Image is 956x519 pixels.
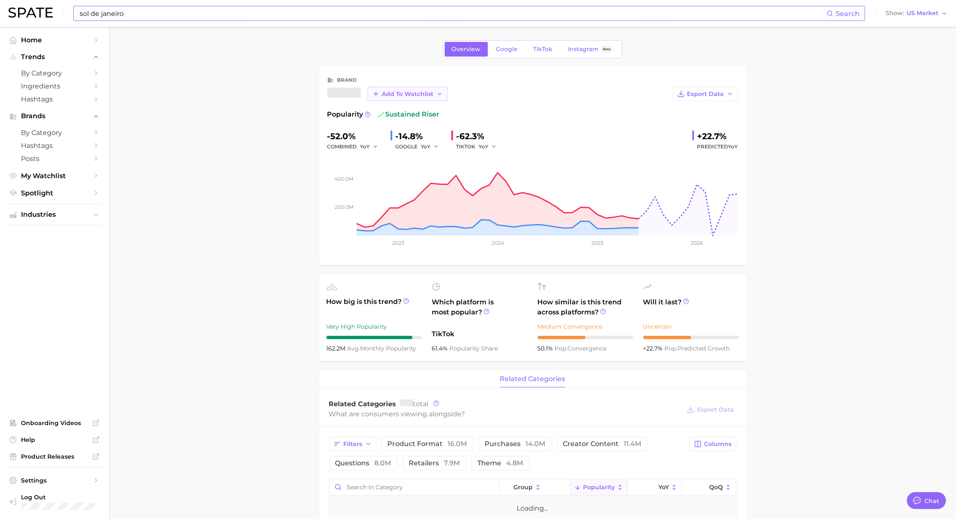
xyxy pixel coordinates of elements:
[907,11,938,16] span: US Market
[538,345,555,352] span: 50.1%
[691,240,703,246] tspan: 2026
[21,112,88,120] span: Brands
[883,8,950,19] button: ShowUS Market
[517,503,548,514] div: Loading...
[7,474,102,487] a: Settings
[705,441,732,448] span: Columns
[7,208,102,221] button: Industries
[479,142,497,152] button: YoY
[7,433,102,446] a: Help
[697,406,734,413] span: Export Data
[409,460,460,467] span: retailers
[7,417,102,429] a: Onboarding Videos
[326,297,422,317] span: How big is this trend?
[682,479,736,496] button: QoQ
[432,329,528,339] span: TikTok
[327,142,384,152] div: combined
[456,130,503,143] div: -62.3%
[538,322,633,332] div: Medium Convergence
[561,42,621,57] a: InstagramBeta
[396,142,445,152] div: GOOGLE
[697,130,738,143] div: +22.7%
[7,187,102,200] a: Spotlight
[421,142,439,152] button: YoY
[491,240,504,246] tspan: 2024
[21,453,88,460] span: Product Releases
[526,440,546,448] span: 14.0m
[643,322,739,332] div: Uncertain
[687,91,724,98] span: Export Data
[603,46,611,53] span: Beta
[665,345,678,352] abbr: popularity index
[643,336,739,339] div: 5 / 10
[21,493,98,501] span: Log Out
[377,111,384,118] img: sustained riser
[563,441,642,447] span: creator content
[375,459,391,467] span: 8.0m
[21,155,88,163] span: Posts
[396,130,445,143] div: -14.8%
[689,437,736,451] button: Columns
[555,345,568,352] abbr: popularity index
[643,297,739,317] span: Will it last?
[368,87,448,101] button: Add to Watchlist
[432,297,528,325] span: Which platform is most popular?
[500,375,565,383] span: related categories
[568,46,599,53] span: Instagram
[496,46,518,53] span: Google
[21,129,88,137] span: by Category
[538,297,633,317] span: How similar is this trend across platforms?
[329,400,396,408] span: Related Categories
[326,322,422,332] div: Very High Popularity
[360,142,378,152] button: YoY
[400,400,429,408] span: total
[478,460,523,467] span: theme
[360,143,370,150] span: YoY
[445,42,488,57] a: Overview
[697,142,738,152] span: Predicted
[456,142,503,152] div: TIKTOK
[624,440,642,448] span: 11.4m
[643,345,665,352] span: +22.7%
[658,484,669,490] span: YoY
[665,345,730,352] span: predicted growth
[329,479,499,495] input: Search in category
[21,69,88,77] span: by Category
[382,91,434,98] span: Add to Watchlist
[79,6,826,21] input: Search here for a brand, industry, or ingredient
[21,36,88,44] span: Home
[432,345,450,352] span: 61.4%
[326,345,347,352] span: 162.2m
[538,336,633,339] div: 5 / 10
[444,459,460,467] span: 7.9m
[21,419,88,427] span: Onboarding Videos
[571,479,628,496] button: Popularity
[450,345,498,352] span: popularity share
[452,46,481,53] span: Overview
[448,440,467,448] span: 16.0m
[7,93,102,106] a: Hashtags
[489,42,525,57] a: Google
[555,345,607,352] span: convergence
[21,82,88,90] span: Ingredients
[7,491,102,512] a: Log out. Currently logged in with e-mail jdurbin@soldejaneiro.com.
[347,345,360,352] abbr: average
[507,459,523,467] span: 4.8m
[500,479,571,496] button: group
[21,189,88,197] span: Spotlight
[583,484,615,490] span: Popularity
[485,441,546,447] span: purchases
[7,139,102,152] a: Hashtags
[8,8,53,18] img: SPATE
[421,143,431,150] span: YoY
[709,484,723,490] span: QoQ
[886,11,904,16] span: Show
[21,436,88,444] span: Help
[21,172,88,180] span: My Watchlist
[7,51,102,63] button: Trends
[21,142,88,150] span: Hashtags
[7,80,102,93] a: Ingredients
[21,477,88,484] span: Settings
[479,143,489,150] span: YoY
[329,437,376,451] button: Filters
